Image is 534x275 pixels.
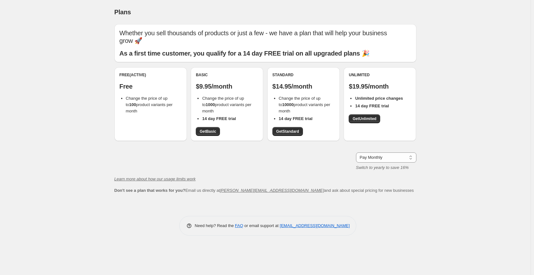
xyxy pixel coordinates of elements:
b: 10000 [282,102,294,107]
span: Get Unlimited [353,116,376,121]
b: Don't see a plan that works for you? [114,188,185,193]
p: Free [120,83,182,90]
b: As a first time customer, you qualify for a 14 day FREE trial on all upgraded plans 🎉 [120,50,370,57]
i: Switch to yearly to save 16% [356,165,409,170]
span: Change the price of up to product variants per month [279,96,330,113]
a: GetBasic [196,127,220,136]
span: Plans [114,9,131,16]
a: [PERSON_NAME][EMAIL_ADDRESS][DOMAIN_NAME] [220,188,324,193]
a: GetUnlimited [349,114,380,123]
b: 14 day FREE trial [279,116,312,121]
a: [EMAIL_ADDRESS][DOMAIN_NAME] [280,223,350,228]
b: 1000 [206,102,215,107]
p: $9.95/month [196,83,258,90]
b: 14 day FREE trial [355,104,389,108]
p: $19.95/month [349,83,411,90]
p: Whether you sell thousands of products or just a few - we have a plan that will help your busines... [120,29,411,44]
div: Standard [272,72,335,77]
a: FAQ [235,223,243,228]
div: Basic [196,72,258,77]
a: GetStandard [272,127,303,136]
a: Learn more about how our usage limits work [114,177,196,181]
span: Get Standard [276,129,299,134]
span: Change the price of up to product variants per month [202,96,251,113]
b: 100 [129,102,136,107]
div: Unlimited [349,72,411,77]
div: Free (Active) [120,72,182,77]
b: 14 day FREE trial [202,116,236,121]
b: Unlimited price changes [355,96,403,101]
span: or email support at [243,223,280,228]
span: Need help? Read the [195,223,235,228]
p: $14.95/month [272,83,335,90]
span: Change the price of up to product variants per month [126,96,173,113]
span: Email us directly at and ask about special pricing for new businesses [114,188,414,193]
span: Get Basic [200,129,216,134]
